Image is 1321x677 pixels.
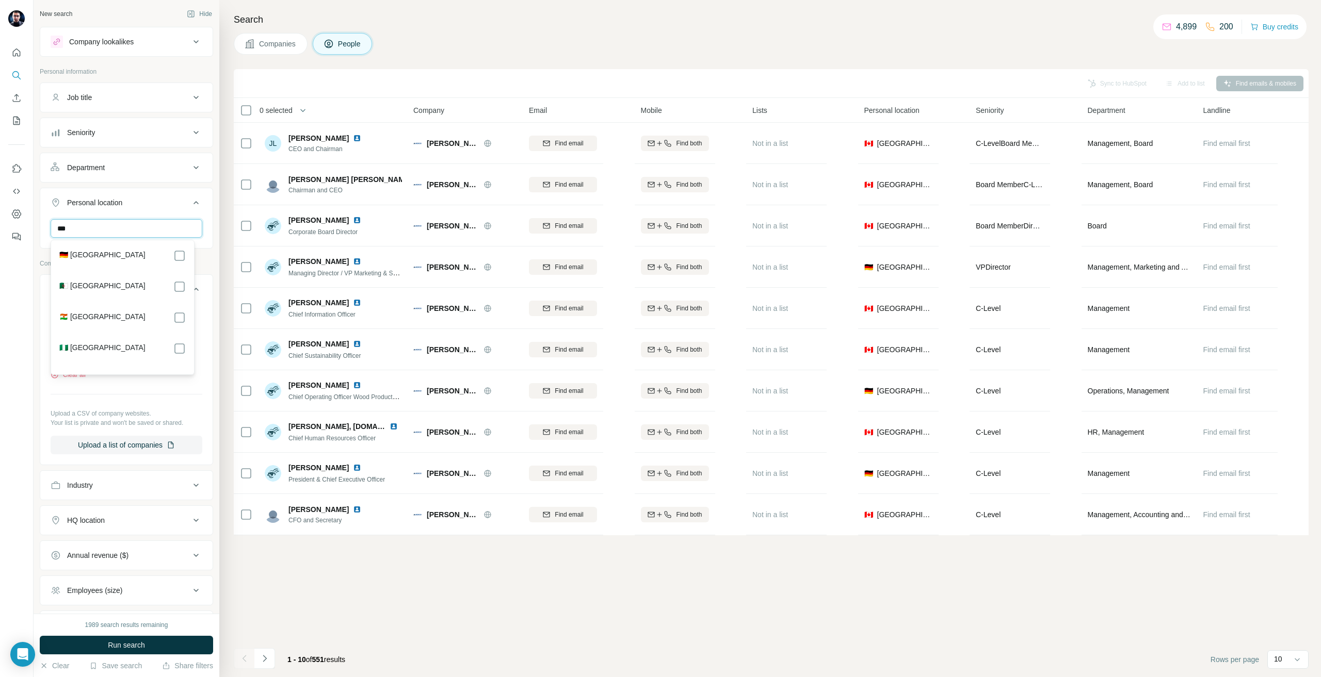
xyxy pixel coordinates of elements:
span: Chief Information Officer [288,311,356,318]
h4: Search [234,12,1309,27]
button: Company lookalikes [40,29,213,54]
span: 🇨🇦 [864,138,873,148]
button: Search [8,66,25,85]
span: [PERSON_NAME] International [427,303,478,313]
span: Board Member C-Level [976,180,1049,189]
span: C-Level [976,387,1001,395]
span: Email [529,105,547,115]
img: Logo of Mercer International [413,304,422,312]
img: Logo of Mercer International [413,469,422,477]
button: Find email [529,424,597,440]
img: LinkedIn logo [353,257,361,266]
span: [PERSON_NAME] International [427,509,478,520]
button: Industry [40,473,213,498]
button: Find email [529,259,597,275]
button: Hide [180,6,219,22]
span: [PERSON_NAME], [DOMAIN_NAME]., CPHR [288,422,439,431]
span: [GEOGRAPHIC_DATA] [877,386,932,396]
span: results [287,655,345,664]
span: C-Level Board Member [976,139,1049,147]
button: Use Surfe API [8,182,25,201]
span: Management [1088,468,1130,478]
span: Find email [555,469,583,478]
button: Find email [529,466,597,481]
button: Feedback [8,227,25,246]
span: Not in a list [752,139,788,147]
span: Find both [676,221,702,230]
span: Landline [1203,105,1231,115]
span: Not in a list [752,263,788,271]
label: 🇳🇪 [GEOGRAPHIC_DATA] [59,311,146,324]
button: Find email [529,136,597,151]
span: [PERSON_NAME] International [427,179,478,190]
span: Management [1088,303,1130,313]
button: Share filters [162,661,213,671]
button: Employees (size) [40,578,213,603]
button: Technologies [40,613,213,638]
span: Find both [676,386,702,395]
span: [PERSON_NAME] [288,339,349,349]
span: 🇩🇪 [864,468,873,478]
span: Chief Human Resources Officer [288,435,376,442]
div: Department [67,162,105,173]
span: Not in a list [752,304,788,312]
img: LinkedIn logo [353,464,361,472]
span: CFO and Secretary [288,516,365,525]
button: Clear all [51,370,86,379]
span: C-Level [976,469,1001,477]
img: Logo of Mercer International [413,345,422,354]
span: [PERSON_NAME] International [427,221,478,231]
span: Management, Board [1088,179,1153,190]
button: Find both [641,383,709,399]
label: 🇳🇬 [GEOGRAPHIC_DATA] [59,342,146,355]
img: LinkedIn logo [353,216,361,224]
span: Mobile [641,105,662,115]
img: Logo of Mercer International [413,510,422,519]
img: Avatar [265,218,281,234]
div: Employees (size) [67,585,122,596]
div: Seniority [67,127,95,138]
div: Industry [67,480,93,490]
div: Personal location [67,197,122,208]
span: [GEOGRAPHIC_DATA] [877,344,932,355]
span: Rows per page [1211,654,1259,665]
span: 551 [312,655,324,664]
span: President & Chief Executive Officer [288,476,385,483]
span: Not in a list [752,510,788,519]
span: Chief Operating Officer Wood Products, [PERSON_NAME] International Inc. [288,392,497,401]
span: Find both [676,180,702,189]
span: VP Director [976,263,1011,271]
span: Find email [555,139,583,148]
span: 🇨🇦 [864,179,873,190]
button: Find both [641,259,709,275]
div: New search [40,9,72,19]
span: 🇩🇪 [864,262,873,272]
span: Find both [676,345,702,354]
img: Avatar [265,341,281,358]
span: Find email [555,510,583,519]
button: Find both [641,342,709,357]
p: Your list is private and won't be saved or shared. [51,418,202,427]
span: [PERSON_NAME] [288,298,349,308]
button: Company1 [40,277,213,306]
button: Find both [641,466,709,481]
img: LinkedIn logo [353,340,361,348]
span: Run search [108,640,145,650]
button: Personal location [40,190,213,219]
span: 🇩🇪 [864,386,873,396]
span: 🇨🇦 [864,344,873,355]
span: Find both [676,510,702,519]
span: Find both [676,469,702,478]
span: C-Level [976,304,1001,312]
span: Not in a list [752,387,788,395]
button: Find email [529,383,597,399]
p: Personal information [40,67,213,76]
img: Avatar [265,424,281,440]
button: Find both [641,177,709,192]
img: Logo of Mercer International [413,222,422,230]
p: Company information [40,259,213,268]
label: 🇩🇿 [GEOGRAPHIC_DATA] [59,280,146,293]
span: Find email [555,221,583,230]
p: 4,899 [1176,21,1197,33]
span: Find email first [1203,139,1250,147]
